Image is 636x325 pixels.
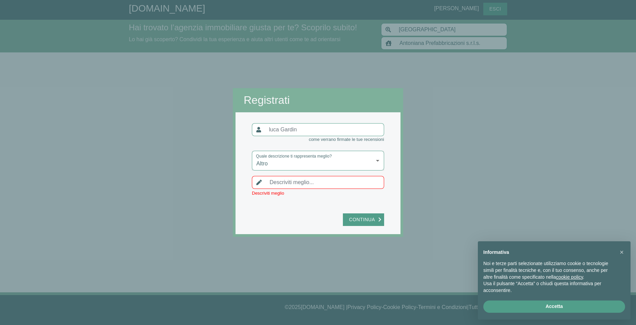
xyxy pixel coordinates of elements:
button: Accetta [483,300,625,313]
button: Continua [343,213,384,226]
input: Descriviti meglio... [266,176,384,189]
h2: Informativa [483,249,614,255]
span: Continua [346,215,378,224]
p: Noi e terze parti selezionate utilizziamo cookie o tecnologie simili per finalità tecniche e, con... [483,260,614,280]
a: cookie policy - il link si apre in una nuova scheda [556,274,583,280]
h2: Registrati [244,94,392,107]
span: × [620,248,624,256]
span: Descriviti meglio [252,191,284,196]
button: Chiudi questa informativa [616,247,627,258]
input: luca Gardin [265,123,384,136]
div: Altro [252,151,384,170]
p: Usa il pulsante “Accetta” o chiudi questa informativa per acconsentire. [483,280,614,294]
div: come verrano firmate le tue recensioni [252,136,384,143]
